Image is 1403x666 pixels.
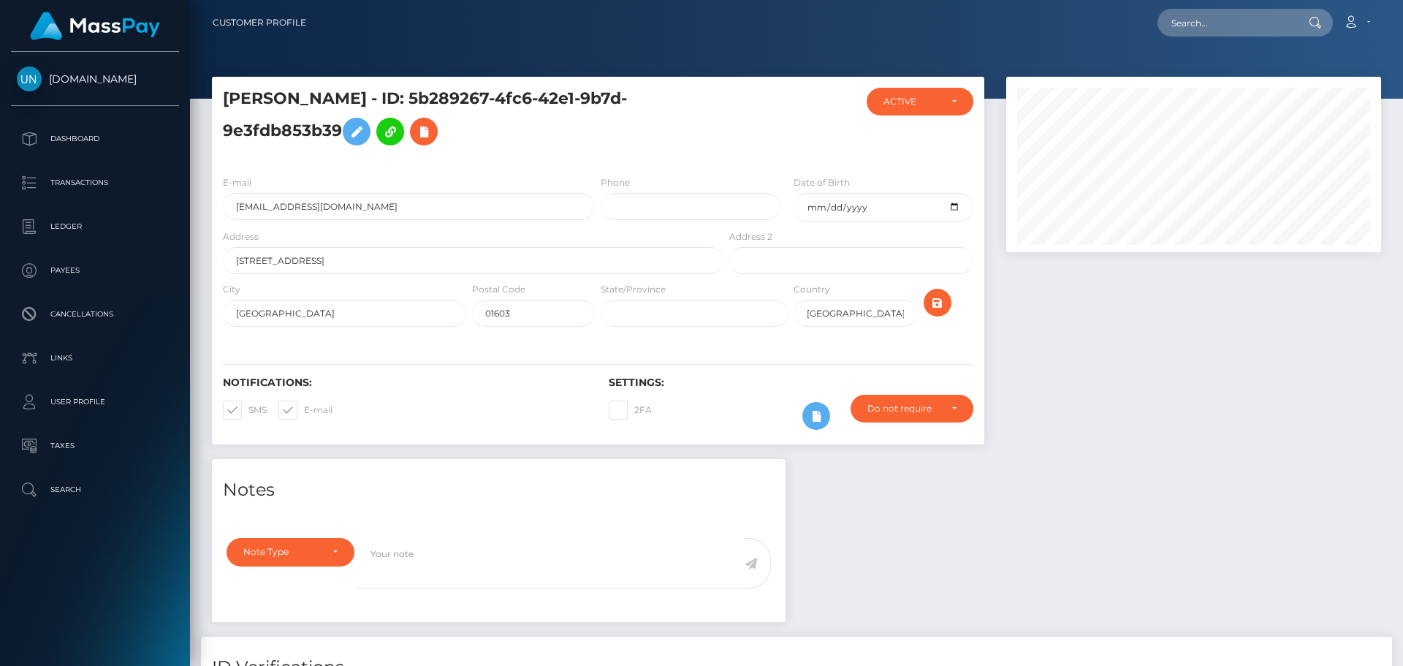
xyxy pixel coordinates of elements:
[11,121,179,157] a: Dashboard
[278,401,332,420] label: E-mail
[729,230,772,243] label: Address 2
[17,128,173,150] p: Dashboard
[17,67,42,91] img: Unlockt.me
[472,283,525,296] label: Postal Code
[601,176,630,189] label: Phone
[17,391,173,413] p: User Profile
[11,164,179,201] a: Transactions
[17,172,173,194] p: Transactions
[223,477,775,503] h4: Notes
[17,216,173,238] p: Ledger
[17,260,173,281] p: Payees
[794,176,850,189] label: Date of Birth
[223,283,240,296] label: City
[223,401,267,420] label: SMS
[883,96,940,107] div: ACTIVE
[11,384,179,420] a: User Profile
[243,546,321,558] div: Note Type
[11,252,179,289] a: Payees
[851,395,973,423] button: Do not require
[223,176,251,189] label: E-mail
[11,472,179,508] a: Search
[11,208,179,245] a: Ledger
[867,403,940,415] div: Do not require
[17,479,173,501] p: Search
[30,12,160,40] img: MassPay Logo
[601,283,666,296] label: State/Province
[223,376,587,389] h6: Notifications:
[213,7,306,38] a: Customer Profile
[17,303,173,325] p: Cancellations
[227,538,354,566] button: Note Type
[223,88,715,153] h5: [PERSON_NAME] - ID: 5b289267-4fc6-42e1-9b7d-9e3fdb853b39
[609,401,652,420] label: 2FA
[11,340,179,376] a: Links
[11,428,179,464] a: Taxes
[794,283,830,296] label: Country
[609,376,973,389] h6: Settings:
[867,88,973,116] button: ACTIVE
[11,72,179,86] span: [DOMAIN_NAME]
[11,296,179,333] a: Cancellations
[17,347,173,369] p: Links
[17,435,173,457] p: Taxes
[223,230,259,243] label: Address
[1157,9,1295,37] input: Search...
